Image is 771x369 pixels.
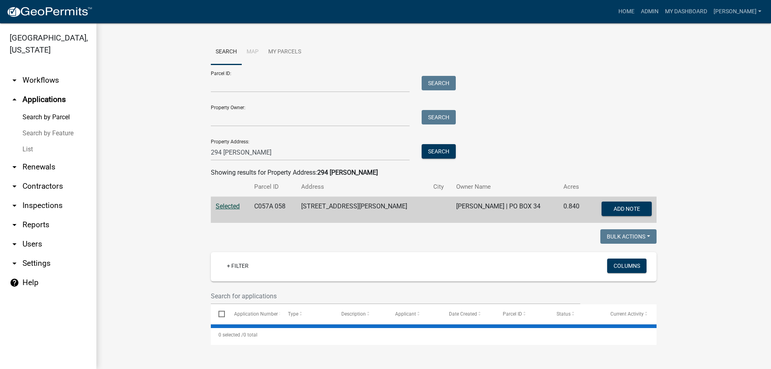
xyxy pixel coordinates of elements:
datatable-header-cell: Status [549,304,603,324]
i: arrow_drop_down [10,259,19,268]
a: Selected [216,202,240,210]
i: arrow_drop_down [10,162,19,172]
a: Home [615,4,638,19]
button: Search [422,110,456,124]
a: My Parcels [263,39,306,65]
th: Address [296,177,428,196]
span: Description [341,311,366,317]
datatable-header-cell: Description [334,304,388,324]
button: Search [422,76,456,90]
th: Owner Name [451,177,559,196]
datatable-header-cell: Current Activity [603,304,657,324]
span: Type [288,311,298,317]
i: arrow_drop_down [10,201,19,210]
span: Applicant [395,311,416,317]
span: Parcel ID [503,311,522,317]
i: help [10,278,19,287]
td: [STREET_ADDRESS][PERSON_NAME] [296,197,428,223]
a: Admin [638,4,662,19]
th: City [428,177,451,196]
datatable-header-cell: Applicant [388,304,441,324]
a: My Dashboard [662,4,710,19]
datatable-header-cell: Parcel ID [495,304,549,324]
i: arrow_drop_up [10,95,19,104]
button: Columns [607,259,647,273]
td: C057A 058 [249,197,296,223]
datatable-header-cell: Type [280,304,334,324]
th: Acres [559,177,588,196]
span: 0 selected / [218,332,243,338]
i: arrow_drop_down [10,220,19,230]
i: arrow_drop_down [10,181,19,191]
div: 0 total [211,325,657,345]
a: [PERSON_NAME] [710,4,765,19]
span: Date Created [449,311,477,317]
span: Current Activity [610,311,644,317]
span: Add Note [613,206,640,212]
a: + Filter [220,259,255,273]
button: Add Note [602,202,652,216]
th: Parcel ID [249,177,296,196]
button: Bulk Actions [600,229,657,244]
datatable-header-cell: Application Number [226,304,280,324]
i: arrow_drop_down [10,75,19,85]
datatable-header-cell: Select [211,304,226,324]
datatable-header-cell: Date Created [441,304,495,324]
td: [PERSON_NAME] | PO BOX 34 [451,197,559,223]
strong: 294 [PERSON_NAME] [317,169,378,176]
span: Application Number [234,311,278,317]
span: Status [557,311,571,317]
a: Search [211,39,242,65]
input: Search for applications [211,288,580,304]
div: Showing results for Property Address: [211,168,657,177]
button: Search [422,144,456,159]
i: arrow_drop_down [10,239,19,249]
td: 0.840 [559,197,588,223]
